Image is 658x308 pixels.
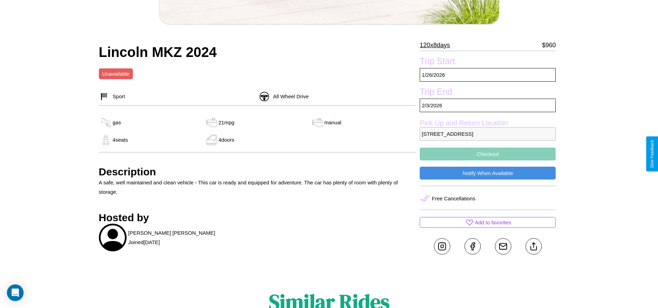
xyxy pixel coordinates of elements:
button: Notify When Available [420,167,556,180]
img: gas [99,135,113,145]
p: 1 / 26 / 2026 [420,68,556,82]
label: Pick Up and Return Location [420,119,556,127]
p: Unavailable [102,69,129,78]
p: [STREET_ADDRESS] [420,127,556,141]
div: Give Feedback [650,140,655,168]
p: 4 seats [113,135,128,144]
p: $ 960 [542,40,556,51]
p: gas [113,118,121,127]
p: A safe, well maintained and clean vehicle - This car is ready and equipped for adventure. The car... [99,178,417,197]
p: manual [324,118,341,127]
p: 120 x 8 days [420,40,450,51]
p: Free Cancellations [432,194,475,203]
img: gas [99,117,113,128]
p: Add to favorites [475,218,511,227]
button: Checkout [420,148,556,160]
p: 21 mpg [219,118,234,127]
label: Trip Start [420,56,556,68]
img: gas [205,135,219,145]
p: 4 doors [219,135,234,144]
p: [PERSON_NAME] [PERSON_NAME] [128,228,215,238]
label: Trip End [420,87,556,99]
h3: Description [99,166,417,178]
div: Open Intercom Messenger [7,284,24,301]
img: gas [205,117,219,128]
img: gas [310,117,324,128]
p: Sport [109,92,125,101]
p: Joined [DATE] [128,238,160,247]
p: 2 / 3 / 2026 [420,99,556,112]
p: All Wheel Drive [270,92,309,101]
h2: Lincoln MKZ 2024 [99,44,417,60]
button: Add to favorites [420,217,556,228]
h3: Hosted by [99,212,417,224]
